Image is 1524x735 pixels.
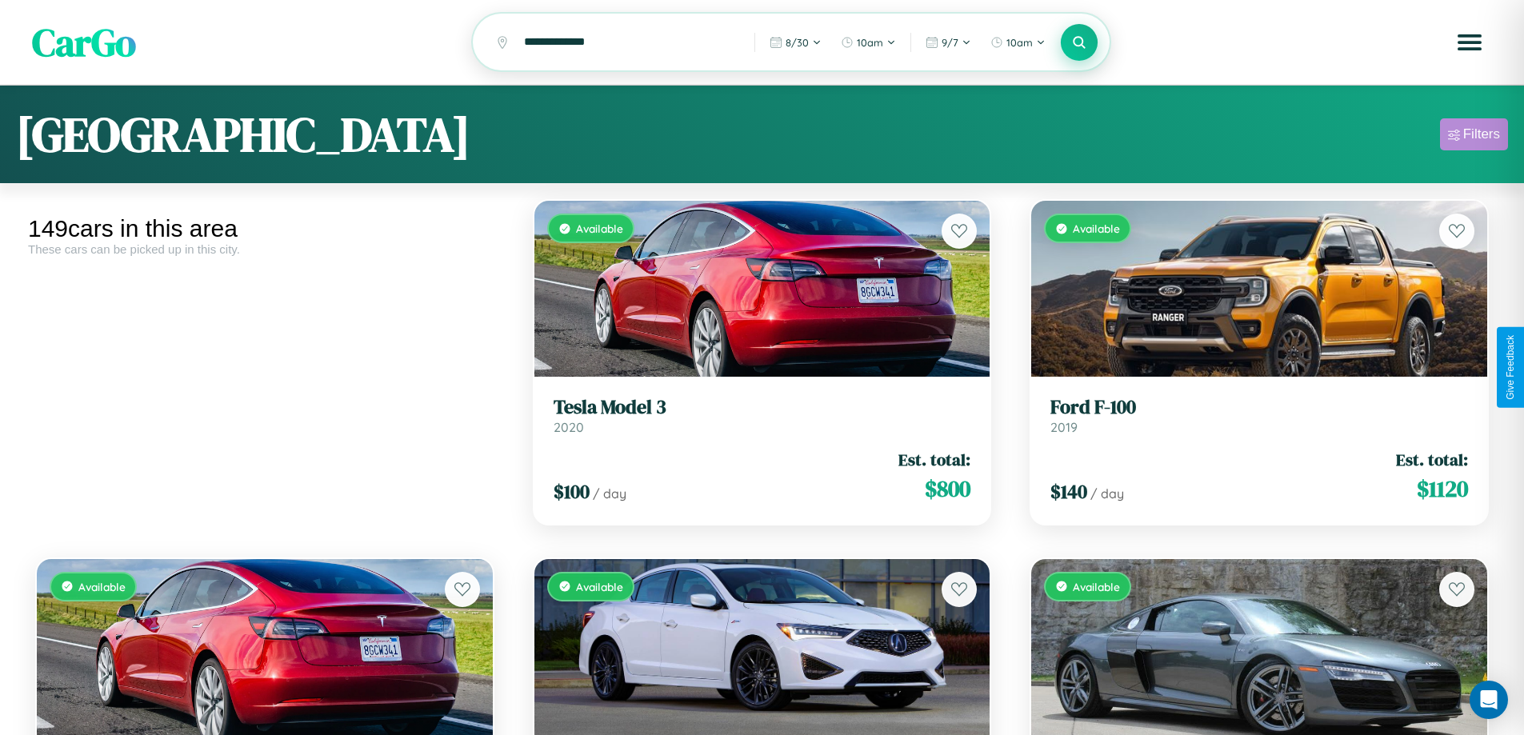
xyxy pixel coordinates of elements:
span: CarGo [32,16,136,69]
span: Available [1073,580,1120,593]
span: 2020 [554,419,584,435]
button: 10am [833,30,904,55]
span: 9 / 7 [942,36,958,49]
span: Available [78,580,126,593]
div: These cars can be picked up in this city. [28,242,502,256]
button: 10am [982,30,1054,55]
span: 8 / 30 [786,36,809,49]
a: Tesla Model 32020 [554,396,971,435]
span: 2019 [1050,419,1078,435]
span: Available [576,580,623,593]
h3: Tesla Model 3 [554,396,971,419]
span: $ 1120 [1417,473,1468,505]
span: 10am [1006,36,1033,49]
span: $ 800 [925,473,970,505]
div: Give Feedback [1505,335,1516,400]
span: Est. total: [898,448,970,471]
span: $ 100 [554,478,590,505]
span: Available [576,222,623,235]
a: Ford F-1002019 [1050,396,1468,435]
span: Est. total: [1396,448,1468,471]
button: 9/7 [918,30,979,55]
button: Filters [1440,118,1508,150]
span: 10am [857,36,883,49]
span: / day [1090,485,1124,501]
div: Filters [1463,126,1500,142]
div: Open Intercom Messenger [1470,681,1508,719]
span: Available [1073,222,1120,235]
h3: Ford F-100 [1050,396,1468,419]
button: 8/30 [762,30,830,55]
h1: [GEOGRAPHIC_DATA] [16,102,470,167]
span: / day [593,485,626,501]
div: 149 cars in this area [28,215,502,242]
span: $ 140 [1050,478,1087,505]
button: Open menu [1447,20,1492,65]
